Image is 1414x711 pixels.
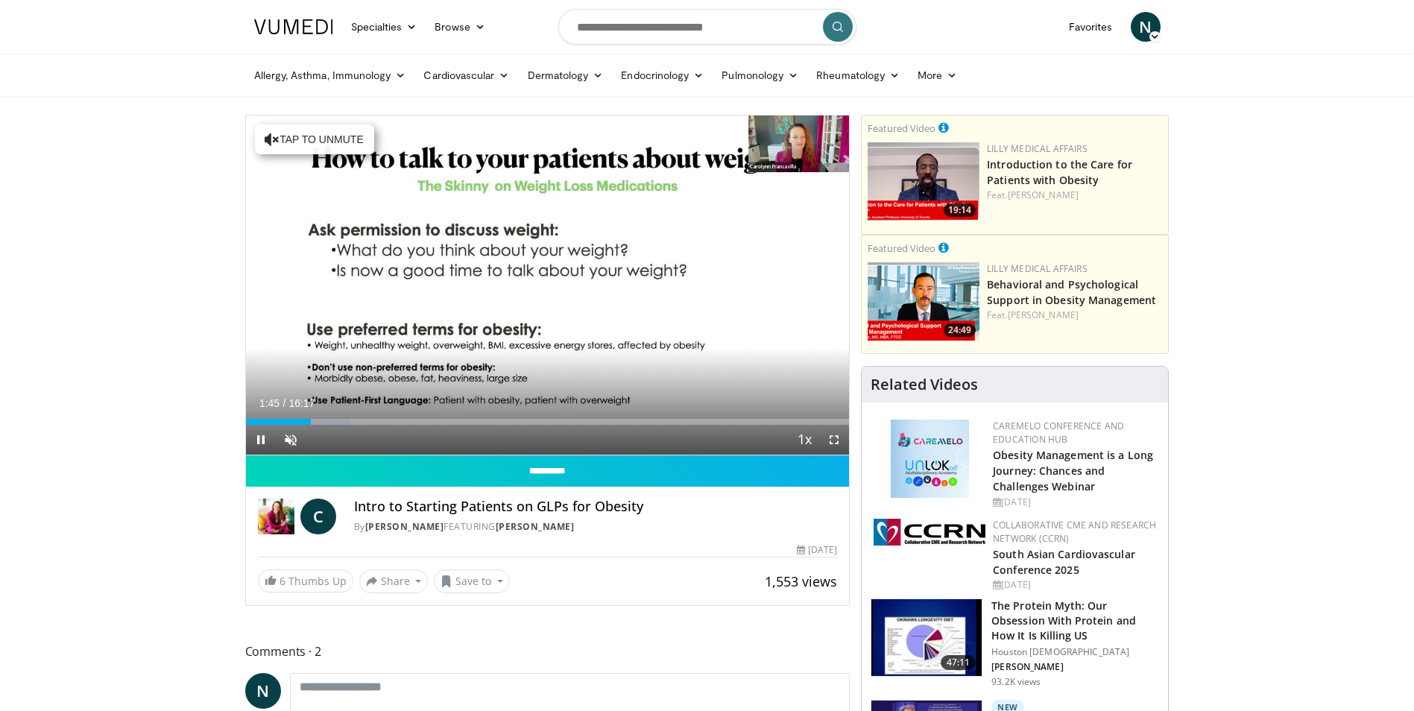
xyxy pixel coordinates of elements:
a: [PERSON_NAME] [1008,189,1079,201]
span: 24:49 [944,323,976,337]
div: Feat. [987,189,1162,202]
h3: The Protein Myth: Our Obsession With Protein and How It Is Killing US [991,598,1159,643]
h4: Related Videos [871,376,978,394]
p: 93.2K views [991,676,1041,688]
a: [PERSON_NAME] [365,520,444,533]
a: Cardiovascular [414,60,518,90]
video-js: Video Player [246,116,850,455]
a: [PERSON_NAME] [1008,309,1079,321]
img: b7b8b05e-5021-418b-a89a-60a270e7cf82.150x105_q85_crop-smart_upscale.jpg [871,599,982,677]
span: 16:17 [288,397,315,409]
img: ba3304f6-7838-4e41-9c0f-2e31ebde6754.png.150x105_q85_crop-smart_upscale.png [868,262,979,341]
span: 6 [280,574,285,588]
a: More [909,60,966,90]
button: Unmute [276,425,306,455]
a: Collaborative CME and Research Network (CCRN) [993,519,1156,545]
span: / [283,397,286,409]
a: Introduction to the Care for Patients with Obesity [987,157,1132,187]
img: VuMedi Logo [254,19,333,34]
a: 24:49 [868,262,979,341]
a: CaReMeLO Conference and Education Hub [993,420,1124,446]
a: Lilly Medical Affairs [987,262,1088,275]
a: 47:11 The Protein Myth: Our Obsession With Protein and How It Is Killing US Houston [DEMOGRAPHIC_... [871,598,1159,688]
button: Tap to unmute [255,124,374,154]
a: [PERSON_NAME] [496,520,575,533]
button: Fullscreen [819,425,849,455]
small: Featured Video [868,121,935,135]
img: acc2e291-ced4-4dd5-b17b-d06994da28f3.png.150x105_q85_crop-smart_upscale.png [868,142,979,221]
span: 19:14 [944,203,976,217]
span: Comments 2 [245,642,850,661]
a: Obesity Management is a Long Journey: Chances and Challenges Webinar [993,448,1153,493]
a: Endocrinology [612,60,713,90]
a: South Asian Cardiovascular Conference 2025 [993,547,1135,577]
a: Lilly Medical Affairs [987,142,1088,155]
img: 45df64a9-a6de-482c-8a90-ada250f7980c.png.150x105_q85_autocrop_double_scale_upscale_version-0.2.jpg [891,420,969,498]
h4: Intro to Starting Patients on GLPs for Obesity [354,499,837,515]
span: 1,553 views [765,572,837,590]
a: 19:14 [868,142,979,221]
a: Favorites [1060,12,1122,42]
a: Allergy, Asthma, Immunology [245,60,415,90]
a: Dermatology [519,60,613,90]
p: Houston [DEMOGRAPHIC_DATA] [991,646,1159,658]
a: 6 Thumbs Up [258,569,353,592]
span: 47:11 [941,655,976,670]
button: Save to [434,569,510,593]
img: Dr. Carolynn Francavilla [258,499,294,534]
div: By FEATURING [354,520,837,534]
a: Behavioral and Psychological Support in Obesity Management [987,277,1156,307]
a: N [245,673,281,709]
div: Progress Bar [246,419,850,425]
a: Rheumatology [807,60,909,90]
a: C [300,499,336,534]
div: [DATE] [993,578,1156,592]
a: Specialties [342,12,426,42]
span: 1:45 [259,397,280,409]
div: [DATE] [797,543,837,557]
input: Search topics, interventions [558,9,856,45]
button: Pause [246,425,276,455]
img: a04ee3ba-8487-4636-b0fb-5e8d268f3737.png.150x105_q85_autocrop_double_scale_upscale_version-0.2.png [874,519,985,546]
a: N [1131,12,1161,42]
div: [DATE] [993,496,1156,509]
p: [PERSON_NAME] [991,661,1159,673]
div: Feat. [987,309,1162,322]
a: Pulmonology [713,60,807,90]
button: Playback Rate [789,425,819,455]
small: Featured Video [868,241,935,255]
a: Browse [426,12,494,42]
button: Share [359,569,429,593]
